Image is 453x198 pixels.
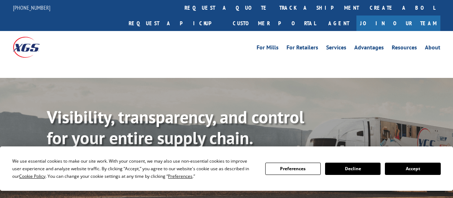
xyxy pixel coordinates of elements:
button: Decline [325,163,381,175]
button: Accept [385,163,440,175]
div: We use essential cookies to make our site work. With your consent, we may also use non-essential ... [12,157,256,180]
button: Preferences [265,163,321,175]
span: Preferences [168,173,192,179]
a: Customer Portal [227,16,321,31]
a: Agent [321,16,356,31]
a: Advantages [354,45,384,53]
a: Join Our Team [356,16,440,31]
a: Services [326,45,346,53]
a: [PHONE_NUMBER] [13,4,50,11]
a: Request a pickup [123,16,227,31]
a: For Mills [257,45,279,53]
a: About [425,45,440,53]
a: Resources [392,45,417,53]
span: Cookie Policy [19,173,45,179]
a: For Retailers [287,45,318,53]
b: Visibility, transparency, and control for your entire supply chain. [47,106,304,149]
